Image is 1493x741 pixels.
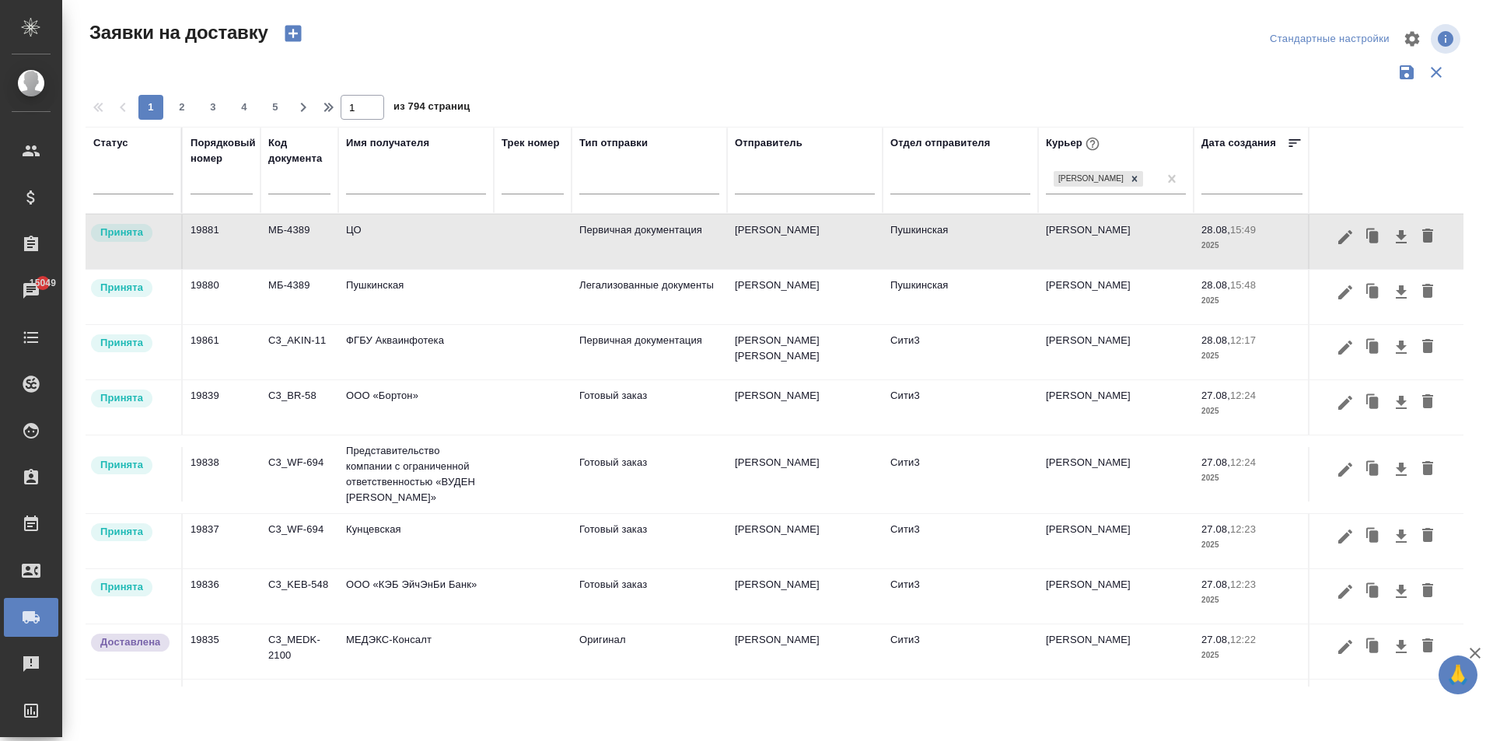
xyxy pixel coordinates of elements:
[1201,537,1302,553] p: 2025
[1358,278,1388,307] button: Клонировать
[883,514,1038,568] td: Сити3
[1230,390,1256,401] p: 12:24
[883,325,1038,379] td: Сити3
[1201,390,1230,401] p: 27.08,
[1038,447,1194,502] td: [PERSON_NAME]
[338,270,494,324] td: Пушкинская
[100,280,143,295] p: Принята
[1358,388,1388,418] button: Клонировать
[183,680,260,734] td: 19834
[1388,222,1414,252] button: Скачать
[1332,522,1358,551] button: Редактировать
[1358,632,1388,662] button: Клонировать
[1201,578,1230,590] p: 27.08,
[572,680,727,734] td: Заверенные документы
[232,100,257,115] span: 4
[883,624,1038,679] td: Сити3
[1230,523,1256,535] p: 12:23
[890,135,990,151] div: Отдел отправителя
[1414,278,1441,307] button: Удалить
[89,522,173,543] div: Курьер назначен
[260,569,338,624] td: C3_KEB-548
[1038,680,1194,734] td: [PERSON_NAME]
[260,447,338,502] td: C3_WF-694
[1201,224,1230,236] p: 28.08,
[1201,634,1230,645] p: 27.08,
[263,95,288,120] button: 5
[183,514,260,568] td: 19837
[1230,334,1256,346] p: 12:17
[1393,20,1431,58] span: Настроить таблицу
[1445,659,1471,691] span: 🙏
[1414,577,1441,606] button: Удалить
[727,325,883,379] td: [PERSON_NAME] [PERSON_NAME]
[727,680,883,734] td: [PERSON_NAME]
[393,97,470,120] span: из 794 страниц
[183,380,260,435] td: 19839
[1388,333,1414,362] button: Скачать
[1038,380,1194,435] td: [PERSON_NAME]
[260,380,338,435] td: C3_BR-58
[183,569,260,624] td: 19836
[572,514,727,568] td: Готовый заказ
[579,135,648,151] div: Тип отправки
[1038,514,1194,568] td: [PERSON_NAME]
[89,577,173,598] div: Курьер назначен
[1046,134,1103,154] div: Курьер
[100,390,143,406] p: Принята
[1201,293,1302,309] p: 2025
[1421,58,1451,87] button: Сбросить фильтры
[170,95,194,120] button: 2
[883,447,1038,502] td: Сити3
[183,447,260,502] td: 19838
[89,278,173,299] div: Курьер назначен
[1388,577,1414,606] button: Скачать
[86,20,268,45] span: Заявки на доставку
[338,680,494,734] td: Сертифай
[1230,224,1256,236] p: 15:49
[1038,215,1194,269] td: [PERSON_NAME]
[1038,624,1194,679] td: [PERSON_NAME]
[1201,348,1302,364] p: 2025
[338,380,494,435] td: ООО «Бортон»
[1052,170,1145,189] div: Бородулин Антон
[1054,171,1126,187] div: [PERSON_NAME]
[1201,592,1302,608] p: 2025
[1201,648,1302,663] p: 2025
[346,135,429,151] div: Имя получателя
[727,514,883,568] td: [PERSON_NAME]
[1358,577,1388,606] button: Клонировать
[260,215,338,269] td: МБ-4389
[260,270,338,324] td: МБ-4389
[1388,278,1414,307] button: Скачать
[201,100,226,115] span: 3
[735,135,802,151] div: Отправитель
[572,215,727,269] td: Первичная документация
[502,135,560,151] div: Трек номер
[1201,334,1230,346] p: 28.08,
[1038,325,1194,379] td: [PERSON_NAME]
[1332,577,1358,606] button: Редактировать
[1201,135,1276,151] div: Дата создания
[1201,470,1302,486] p: 2025
[1332,632,1358,662] button: Редактировать
[338,215,494,269] td: ЦО
[1358,222,1388,252] button: Клонировать
[1201,456,1230,468] p: 27.08,
[89,388,173,409] div: Курьер назначен
[883,569,1038,624] td: Сити3
[274,20,312,47] button: Создать
[1414,333,1441,362] button: Удалить
[1388,455,1414,484] button: Скачать
[201,95,226,120] button: 3
[260,680,338,734] td: C3_MEDK-2098
[572,270,727,324] td: Легализованные документы
[1266,27,1393,51] div: split button
[1230,634,1256,645] p: 12:22
[1230,578,1256,590] p: 12:23
[100,335,143,351] p: Принята
[338,624,494,679] td: МЕДЭКС-Консалт
[1038,270,1194,324] td: [PERSON_NAME]
[191,135,256,166] div: Порядковый номер
[1332,333,1358,362] button: Редактировать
